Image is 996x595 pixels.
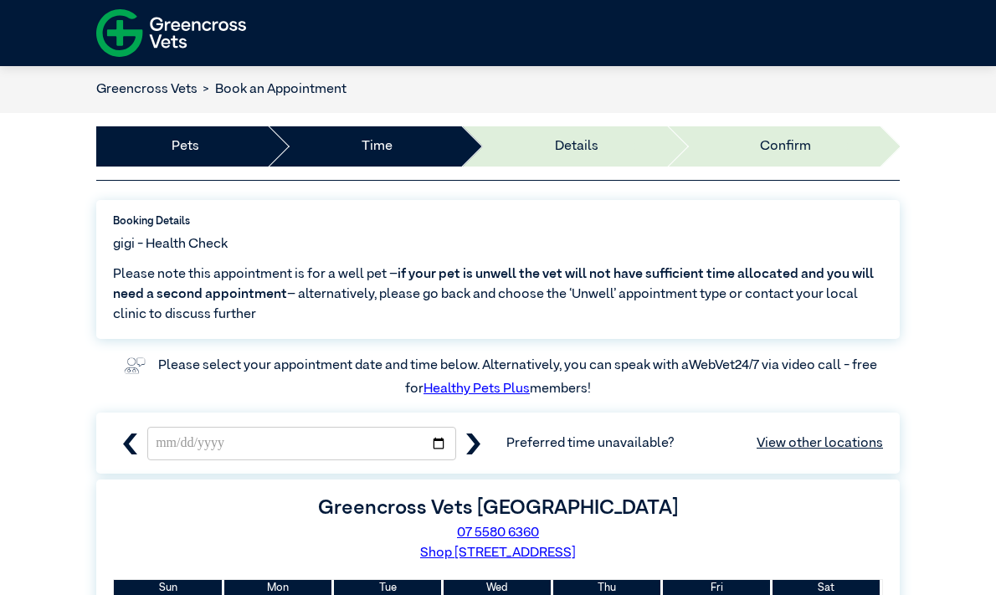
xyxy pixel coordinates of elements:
[362,136,393,156] a: Time
[420,546,576,560] a: Shop [STREET_ADDRESS]
[757,433,883,454] a: View other locations
[113,213,883,229] label: Booking Details
[96,83,198,96] a: Greencross Vets
[113,268,874,301] span: if your pet is unwell the vet will not have sufficient time allocated and you will need a second ...
[424,382,530,396] a: Healthy Pets Plus
[457,526,539,540] a: 07 5580 6360
[689,359,735,372] a: WebVet
[506,433,883,454] span: Preferred time unavailable?
[318,498,678,518] label: Greencross Vets [GEOGRAPHIC_DATA]
[119,352,151,379] img: vet
[172,136,199,156] a: Pets
[198,80,347,100] li: Book an Appointment
[96,4,246,62] img: f-logo
[113,264,883,325] span: Please note this appointment is for a well pet – – alternatively, please go back and choose the ‘...
[96,80,347,100] nav: breadcrumb
[158,359,880,396] label: Please select your appointment date and time below. Alternatively, you can speak with a 24/7 via ...
[113,234,228,254] span: gigi - Health Check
